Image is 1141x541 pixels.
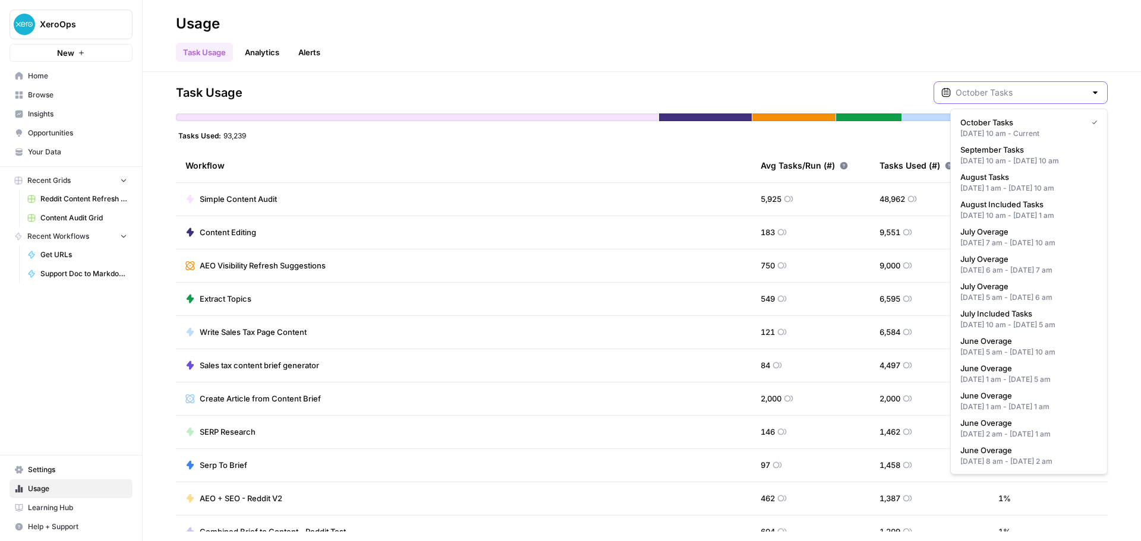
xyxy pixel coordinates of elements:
[960,265,1098,276] div: [DATE] 6 am - [DATE] 7 am
[28,483,127,494] span: Usage
[185,526,346,537] a: Combined Brief to Content - Reddit Test
[10,105,133,124] a: Insights
[761,326,775,338] span: 121
[200,260,326,271] span: AEO Visibility Refresh Suggestions
[185,293,251,305] a: Extract Topics
[223,131,246,140] span: 93,239
[22,208,133,227] a: Content Audit Grid
[880,526,900,537] span: 1,209
[960,347,1098,357] div: [DATE] 5 am - [DATE] 10 am
[960,417,1093,429] span: June Overage
[178,131,221,140] span: Tasks Used:
[200,193,277,205] span: Simple Content Audit
[200,326,307,338] span: Write Sales Tax Page Content
[185,193,277,205] a: Simple Content Audit
[960,456,1098,467] div: [DATE] 8 am - [DATE] 2 am
[960,183,1098,194] div: [DATE] 1 am - [DATE] 10 am
[960,116,1082,128] span: October Tasks
[960,198,1093,210] span: August Included Tasks
[238,43,286,62] a: Analytics
[880,426,900,438] span: 1,462
[761,459,770,471] span: 97
[22,189,133,208] a: Reddit Content Refresh - Single URL
[28,521,127,532] span: Help + Support
[185,459,247,471] a: Serp To Brief
[960,156,1098,166] div: [DATE] 10 am - [DATE] 10 am
[761,426,775,438] span: 146
[10,227,133,245] button: Recent Workflows
[10,517,133,536] button: Help + Support
[960,374,1098,385] div: [DATE] 1 am - [DATE] 5 am
[761,226,775,238] span: 183
[10,172,133,189] button: Recent Grids
[57,47,74,59] span: New
[880,226,900,238] span: 9,551
[27,231,89,242] span: Recent Workflows
[960,292,1098,303] div: [DATE] 5 am - [DATE] 6 am
[28,502,127,513] span: Learning Hub
[761,293,775,305] span: 549
[761,150,848,182] div: Avg Tasks/Run (#)
[761,526,775,537] span: 604
[761,492,775,504] span: 462
[28,71,127,81] span: Home
[960,319,1098,330] div: [DATE] 10 am - [DATE] 5 am
[176,84,242,101] span: Task Usage
[10,143,133,162] a: Your Data
[28,109,127,119] span: Insights
[880,150,963,182] div: Tasks Used (#)
[761,193,781,205] span: 5,925
[28,464,127,475] span: Settings
[960,335,1093,347] span: June Overage
[22,245,133,264] a: Get URLs
[10,124,133,143] a: Opportunities
[960,253,1093,265] span: July Overage
[185,326,307,338] a: Write Sales Tax Page Content
[40,213,127,223] span: Content Audit Grid
[960,444,1093,456] span: June Overage
[40,249,127,260] span: Get URLs
[960,401,1098,412] div: [DATE] 1 am - [DATE] 1 am
[28,147,127,157] span: Your Data
[291,43,327,62] a: Alerts
[880,193,905,205] span: 48,962
[200,359,319,371] span: Sales tax content brief generator
[200,226,256,238] span: Content Editing
[880,326,900,338] span: 6,584
[27,175,71,186] span: Recent Grids
[880,393,900,404] span: 2,000
[185,492,282,504] a: AEO + SEO - Reddit V2
[960,128,1098,139] div: [DATE] 10 am - Current
[10,86,133,105] a: Browse
[176,14,220,33] div: Usage
[956,87,1086,99] input: October Tasks
[185,150,742,182] div: Workflow
[10,479,133,498] a: Usage
[185,359,319,371] a: Sales tax content brief generator
[200,393,321,404] span: Create Article from Content Brief
[200,492,282,504] span: AEO + SEO - Reddit V2
[176,43,233,62] a: Task Usage
[761,260,775,271] span: 750
[200,426,256,438] span: SERP Research
[960,280,1093,292] span: July Overage
[40,18,112,30] span: XeroOps
[10,10,133,39] button: Workspace: XeroOps
[880,359,900,371] span: 4,497
[10,460,133,479] a: Settings
[200,459,247,471] span: Serp To Brief
[998,492,1011,504] span: 1 %
[960,238,1098,248] div: [DATE] 7 am - [DATE] 10 am
[10,44,133,62] button: New
[960,144,1093,156] span: September Tasks
[10,67,133,86] a: Home
[960,171,1093,183] span: August Tasks
[200,293,251,305] span: Extract Topics
[960,210,1098,221] div: [DATE] 10 am - [DATE] 1 am
[22,264,133,283] a: Support Doc to Markdown Converter
[960,390,1093,401] span: June Overage
[960,429,1098,439] div: [DATE] 2 am - [DATE] 1 am
[880,492,900,504] span: 1,387
[10,498,133,517] a: Learning Hub
[880,293,900,305] span: 6,595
